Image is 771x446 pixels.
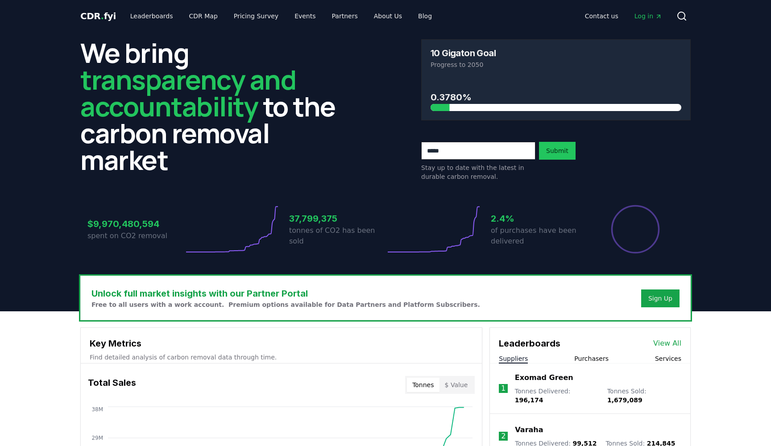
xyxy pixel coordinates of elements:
[501,383,506,394] p: 1
[289,212,385,225] h3: 37,799,375
[641,289,680,307] button: Sign Up
[431,60,681,69] p: Progress to 2050
[501,431,506,442] p: 2
[87,217,184,231] h3: $9,970,480,594
[578,8,669,24] nav: Main
[411,8,439,24] a: Blog
[627,8,669,24] a: Log in
[634,12,662,21] span: Log in
[123,8,439,24] nav: Main
[574,354,609,363] button: Purchasers
[289,225,385,247] p: tonnes of CO2 has been sold
[421,163,535,181] p: Stay up to date with the latest in durable carbon removal.
[80,61,296,124] span: transparency and accountability
[648,294,672,303] a: Sign Up
[439,378,473,392] button: $ Value
[367,8,409,24] a: About Us
[607,396,642,404] span: 1,679,089
[91,406,103,413] tspan: 38M
[227,8,286,24] a: Pricing Survey
[491,225,587,247] p: of purchases have been delivered
[499,354,528,363] button: Suppliers
[88,376,136,394] h3: Total Sales
[431,49,496,58] h3: 10 Gigaton Goal
[325,8,365,24] a: Partners
[515,425,543,435] a: Varaha
[101,11,104,21] span: .
[607,387,681,405] p: Tonnes Sold :
[287,8,323,24] a: Events
[491,212,587,225] h3: 2.4%
[515,396,543,404] span: 196,174
[91,287,480,300] h3: Unlock full market insights with our Partner Portal
[431,91,681,104] h3: 0.3780%
[655,354,681,363] button: Services
[539,142,576,160] button: Submit
[87,231,184,241] p: spent on CO2 removal
[515,372,573,383] a: Exomad Green
[80,10,116,22] a: CDR.fyi
[90,353,473,362] p: Find detailed analysis of carbon removal data through time.
[90,337,473,350] h3: Key Metrics
[91,435,103,441] tspan: 29M
[578,8,626,24] a: Contact us
[653,338,681,349] a: View All
[91,300,480,309] p: Free to all users with a work account. Premium options available for Data Partners and Platform S...
[80,39,350,173] h2: We bring to the carbon removal market
[515,387,598,405] p: Tonnes Delivered :
[499,337,560,350] h3: Leaderboards
[80,11,116,21] span: CDR fyi
[407,378,439,392] button: Tonnes
[610,204,660,254] div: Percentage of sales delivered
[182,8,225,24] a: CDR Map
[123,8,180,24] a: Leaderboards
